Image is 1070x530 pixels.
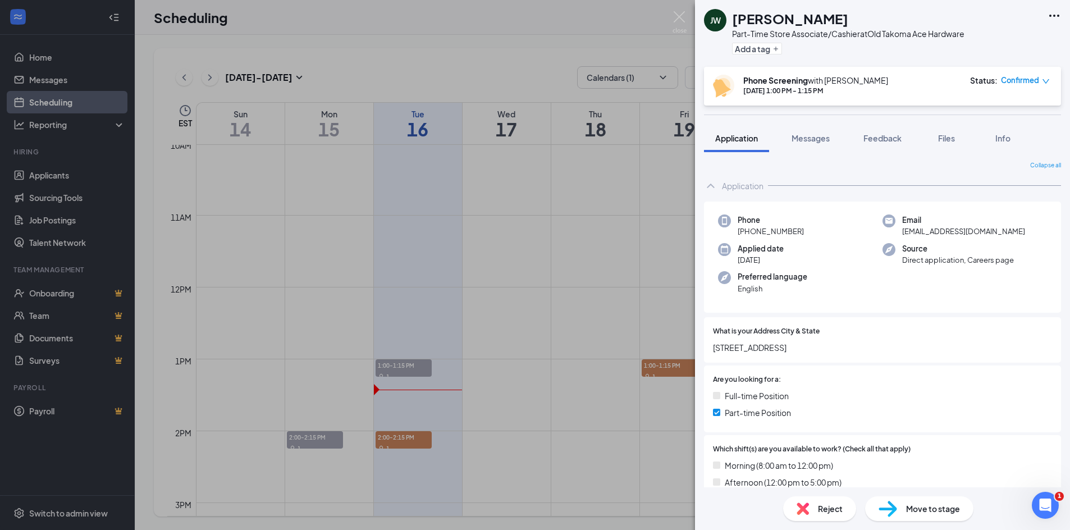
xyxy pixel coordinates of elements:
span: Full-time Position [725,390,789,402]
button: PlusAdd a tag [732,43,782,54]
svg: Ellipses [1048,9,1061,22]
iframe: Intercom live chat [1032,492,1059,519]
svg: ChevronUp [704,179,717,193]
span: Reject [818,502,843,515]
span: Source [902,243,1014,254]
span: down [1042,77,1050,85]
span: Are you looking for a: [713,374,781,385]
span: [PHONE_NUMBER] [738,226,804,237]
span: English [738,283,807,294]
span: Morning (8:00 am to 12:00 pm) [725,459,833,472]
span: Confirmed [1001,75,1039,86]
span: Part-time Position [725,406,791,419]
span: Files [938,133,955,143]
div: Part-Time Store Associate/Cashier at Old Takoma Ace Hardware [732,28,964,39]
span: Afternoon (12:00 pm to 5:00 pm) [725,476,842,488]
span: Phone [738,214,804,226]
div: JW [710,15,721,26]
span: Application [715,133,758,143]
span: Collapse all [1030,161,1061,170]
span: Direct application, Careers page [902,254,1014,266]
b: Phone Screening [743,75,808,85]
span: [DATE] [738,254,784,266]
span: 1 [1055,492,1064,501]
span: Which shift(s) are you available to work? (Check all that apply) [713,444,911,455]
span: Feedback [863,133,902,143]
span: Info [995,133,1010,143]
span: [STREET_ADDRESS] [713,341,1052,354]
div: Status : [970,75,998,86]
div: with [PERSON_NAME] [743,75,888,86]
h1: [PERSON_NAME] [732,9,848,28]
span: Messages [792,133,830,143]
svg: Plus [772,45,779,52]
span: Preferred language [738,271,807,282]
div: [DATE] 1:00 PM - 1:15 PM [743,86,888,95]
span: Applied date [738,243,784,254]
div: Application [722,180,763,191]
span: Email [902,214,1025,226]
span: [EMAIL_ADDRESS][DOMAIN_NAME] [902,226,1025,237]
span: What is your Address City & State [713,326,820,337]
span: Move to stage [906,502,960,515]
